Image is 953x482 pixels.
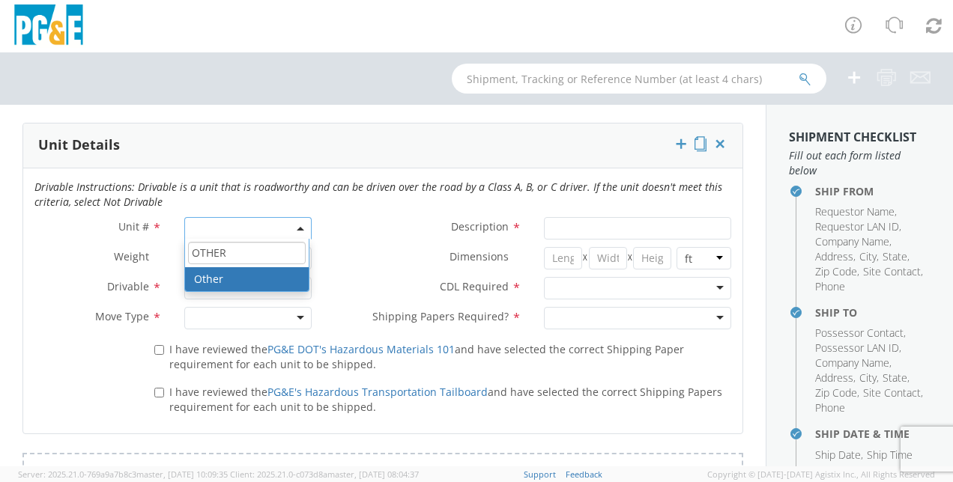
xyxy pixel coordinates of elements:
[859,249,879,264] li: ,
[230,469,419,480] span: Client: 2025.21.0-c073d8a
[185,267,309,291] li: Other
[883,370,907,385] span: State
[118,219,149,234] span: Unit #
[815,356,892,370] li: ,
[38,138,120,153] h3: Unit Details
[136,469,228,480] span: master, [DATE] 10:09:35
[815,341,901,356] li: ,
[863,385,923,400] li: ,
[815,326,906,341] li: ,
[589,247,627,269] input: Width
[267,385,488,399] a: PG&E's Hazardous Transportation Tailboard
[867,448,913,462] span: Ship Time
[707,469,935,481] span: Copyright © [DATE]-[DATE] Agistix Inc., All Rights Reserved
[372,309,509,323] span: Shipping Papers Required?
[815,186,931,197] h4: Ship From
[815,370,853,385] span: Address
[859,370,877,385] span: City
[114,249,149,263] span: Weight
[815,264,859,279] li: ,
[883,249,910,264] li: ,
[815,326,904,340] span: Possessor Contact
[566,469,602,480] a: Feedback
[815,219,901,234] li: ,
[169,385,722,414] span: I have reviewed the and have selected the correct Shipping Papers requirement for each unit to be...
[863,385,921,400] span: Site Contact
[450,249,509,263] span: Dimensions
[154,388,164,397] input: I have reviewed thePG&E's Hazardous Transportation Tailboardand have selected the correct Shippin...
[544,247,582,269] input: Length
[815,385,857,400] span: Zip Code
[815,264,857,278] span: Zip Code
[789,148,931,178] span: Fill out each form listed below
[815,204,897,219] li: ,
[452,64,826,94] input: Shipment, Tracking or Reference Number (at least 4 chars)
[883,249,907,263] span: State
[18,469,228,480] span: Server: 2025.21.0-769a9a7b8c3
[524,469,556,480] a: Support
[451,219,509,234] span: Description
[859,249,877,263] span: City
[327,469,419,480] span: master, [DATE] 08:04:37
[815,428,931,439] h4: Ship Date & Time
[815,234,892,249] li: ,
[883,370,910,385] li: ,
[815,219,899,234] span: Requestor LAN ID
[815,204,895,219] span: Requestor Name
[154,345,164,355] input: I have reviewed thePG&E DOT's Hazardous Materials 101and have selected the correct Shipping Paper...
[863,264,923,279] li: ,
[815,370,856,385] li: ,
[815,385,859,400] li: ,
[815,249,853,263] span: Address
[815,279,845,293] span: Phone
[169,342,684,371] span: I have reviewed the and have selected the correct Shipping Paper requirement for each unit to be ...
[633,247,671,269] input: Height
[789,129,916,145] strong: Shipment Checklist
[440,279,509,293] span: CDL Required
[815,307,931,318] h4: Ship To
[815,356,889,370] span: Company Name
[815,448,863,463] li: ,
[815,234,889,248] span: Company Name
[815,400,845,415] span: Phone
[815,249,856,264] li: ,
[863,264,921,278] span: Site Contact
[815,341,899,355] span: Possessor LAN ID
[11,4,86,49] img: pge-logo-06675f144f4cfa6a6814.png
[859,370,879,385] li: ,
[627,247,634,269] span: X
[815,448,861,462] span: Ship Date
[267,342,455,356] a: PG&E DOT's Hazardous Materials 101
[34,180,722,209] i: Drivable Instructions: Drivable is a unit that is roadworthy and can be driven over the road by a...
[107,279,149,293] span: Drivable
[582,247,589,269] span: X
[95,309,149,323] span: Move Type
